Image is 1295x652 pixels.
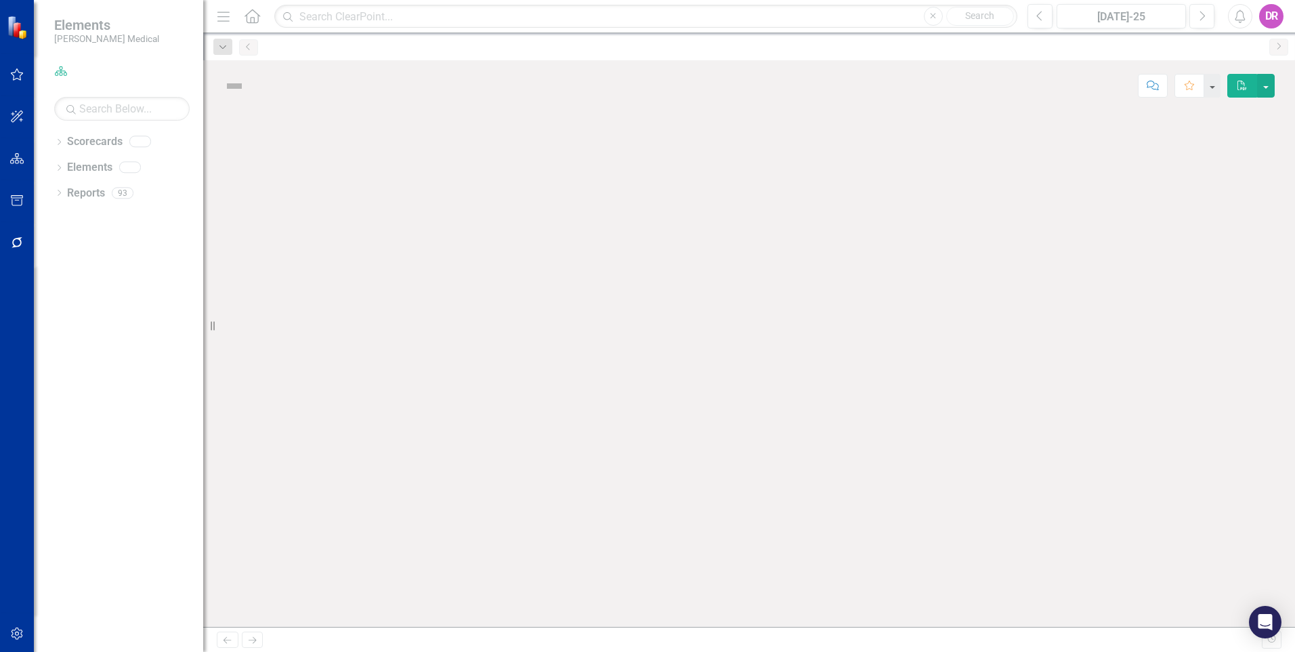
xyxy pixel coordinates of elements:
div: Open Intercom Messenger [1249,606,1281,638]
input: Search ClearPoint... [274,5,1017,28]
small: [PERSON_NAME] Medical [54,33,159,44]
a: Scorecards [67,134,123,150]
a: Reports [67,186,105,201]
input: Search Below... [54,97,190,121]
div: [DATE]-25 [1061,9,1181,25]
button: [DATE]-25 [1057,4,1186,28]
span: Search [965,10,994,21]
span: Elements [54,17,159,33]
button: DR [1259,4,1283,28]
img: ClearPoint Strategy [7,16,30,39]
a: Elements [67,160,112,176]
button: Search [946,7,1014,26]
div: 93 [112,187,133,199]
img: Not Defined [224,75,245,97]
